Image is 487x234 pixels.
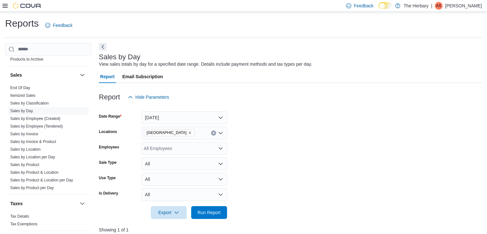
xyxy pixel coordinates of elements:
h1: Reports [5,17,39,30]
a: Sales by Classification [10,101,49,105]
button: All [141,188,227,201]
img: Cova [13,3,42,9]
h3: Sales by Day [99,53,141,61]
span: Export [155,206,183,219]
span: AS [436,2,441,10]
button: Sales [78,71,86,79]
span: Sales by Location per Day [10,155,55,160]
a: Tax Details [10,214,29,219]
label: Is Delivery [99,191,118,196]
button: Clear input [211,130,216,136]
button: Remove Kingston from selection in this group [188,131,192,135]
input: Dark Mode [378,2,392,9]
div: Taxes [5,213,91,230]
span: Sales by Product & Location per Day [10,178,73,183]
button: Next [99,43,107,51]
span: Sales by Day [10,108,33,113]
a: Sales by Invoice [10,132,38,136]
label: Employees [99,145,119,150]
span: End Of Day [10,85,30,90]
a: Sales by Location [10,147,41,152]
a: Sales by Invoice & Product [10,139,56,144]
div: Sales [5,84,91,194]
label: Locations [99,129,117,134]
span: Feedback [354,3,373,9]
a: Tax Exemptions [10,222,37,226]
a: Itemized Sales [10,93,36,98]
div: Alex Saez [435,2,442,10]
button: Run Report [191,206,227,219]
label: Sale Type [99,160,117,165]
span: Hide Parameters [135,94,169,100]
button: Export [151,206,187,219]
button: [DATE] [141,111,227,124]
a: Sales by Product & Location [10,170,59,175]
a: End Of Day [10,86,30,90]
label: Use Type [99,175,116,180]
button: Taxes [78,200,86,207]
span: Sales by Invoice [10,131,38,137]
a: Feedback [43,19,75,32]
span: Report [100,70,115,83]
label: Date Range [99,114,122,119]
a: Sales by Product [10,163,39,167]
button: All [141,157,227,170]
a: Sales by Day [10,109,33,113]
span: Kingston [144,129,195,136]
span: [GEOGRAPHIC_DATA] [147,130,187,136]
a: Sales by Employee (Created) [10,116,61,121]
span: Sales by Product per Day [10,185,54,190]
p: The Herbary [403,2,428,10]
p: | [431,2,432,10]
button: All [141,173,227,186]
a: Products to Archive [10,57,43,62]
span: Run Report [198,209,221,216]
a: Sales by Product & Location per Day [10,178,73,182]
h3: Report [99,93,120,101]
h3: Sales [10,72,22,78]
button: Taxes [10,200,77,207]
span: Sales by Classification [10,101,49,106]
span: Email Subscription [122,70,163,83]
span: Tax Exemptions [10,221,37,227]
p: Showing 1 of 1 [99,227,483,233]
span: Feedback [53,22,72,29]
span: Sales by Employee (Tendered) [10,124,63,129]
p: [PERSON_NAME] [445,2,482,10]
button: Hide Parameters [125,91,172,104]
button: Open list of options [218,146,223,151]
button: Sales [10,72,77,78]
h3: Taxes [10,200,23,207]
a: Sales by Location per Day [10,155,55,159]
div: Products [5,48,91,66]
button: Open list of options [218,130,223,136]
a: Sales by Product per Day [10,186,54,190]
a: Sales by Employee (Tendered) [10,124,63,129]
div: View sales totals by day for a specified date range. Details include payment methods and tax type... [99,61,312,68]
